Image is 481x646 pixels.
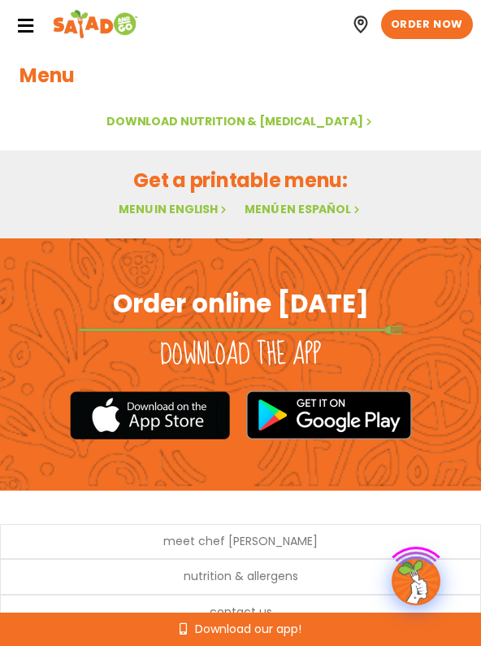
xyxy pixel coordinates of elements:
h1: Menu [19,61,461,89]
a: Menu in English [119,201,229,217]
a: Download our app! [180,623,301,635]
a: meet chef [PERSON_NAME] [163,535,318,547]
img: fork [78,325,403,334]
img: Header logo [53,8,138,41]
a: ORDER NOW [381,10,473,39]
h2: Order online [DATE] [113,287,369,320]
h2: Download the app [160,338,321,373]
span: ORDER NOW [391,17,463,32]
img: appstore [70,389,230,442]
a: Menú en español [245,201,362,217]
a: Download Nutrition & [MEDICAL_DATA] [106,113,375,129]
a: contact us [210,606,272,618]
span: Download our app! [195,623,301,635]
img: google_play [246,391,412,439]
a: nutrition & allergens [184,570,298,582]
h2: Get a printable menu: [19,166,461,194]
